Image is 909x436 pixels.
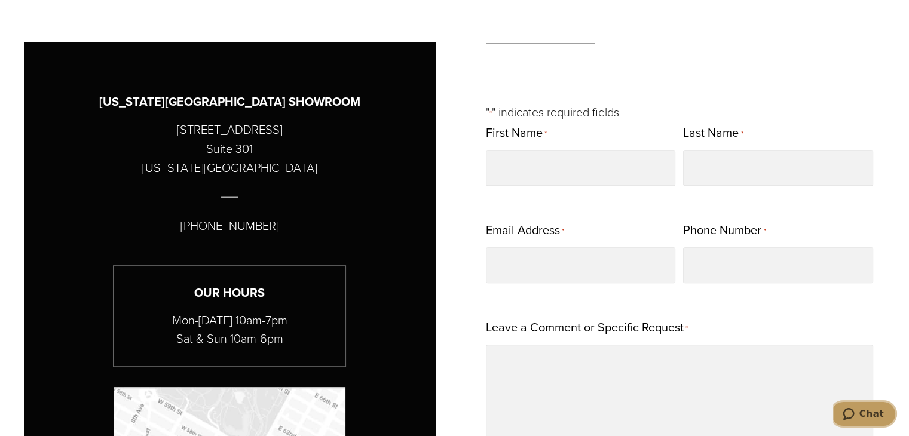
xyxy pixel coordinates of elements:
label: First Name [486,122,547,145]
h3: Our Hours [114,284,345,302]
p: [STREET_ADDRESS] Suite 301 [US_STATE][GEOGRAPHIC_DATA] [142,120,317,177]
label: Last Name [683,122,743,145]
iframe: Opens a widget where you can chat to one of our agents [833,400,897,430]
h3: [US_STATE][GEOGRAPHIC_DATA] SHOWROOM [99,93,360,111]
label: Email Address [486,219,564,242]
p: [PHONE_NUMBER] [180,216,279,235]
p: Mon-[DATE] 10am-7pm Sat & Sun 10am-6pm [114,311,345,348]
label: Leave a Comment or Specific Request [486,317,688,340]
p: " " indicates required fields [486,103,874,122]
label: Phone Number [683,219,766,242]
